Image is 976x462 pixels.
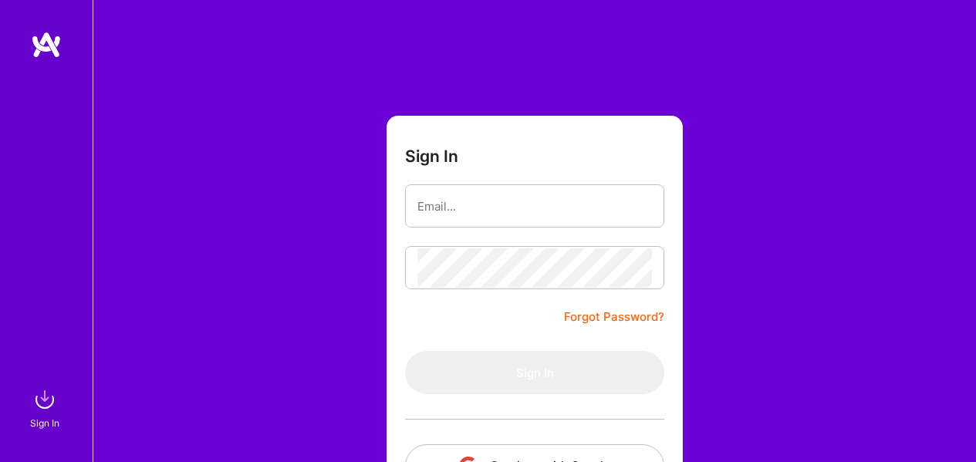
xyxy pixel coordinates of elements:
input: Email... [417,187,652,226]
a: Forgot Password? [564,308,664,326]
img: logo [31,31,62,59]
h3: Sign In [405,147,458,166]
a: sign inSign In [32,384,60,431]
button: Sign In [405,351,664,394]
div: Sign In [30,415,59,431]
img: sign in [29,384,60,415]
